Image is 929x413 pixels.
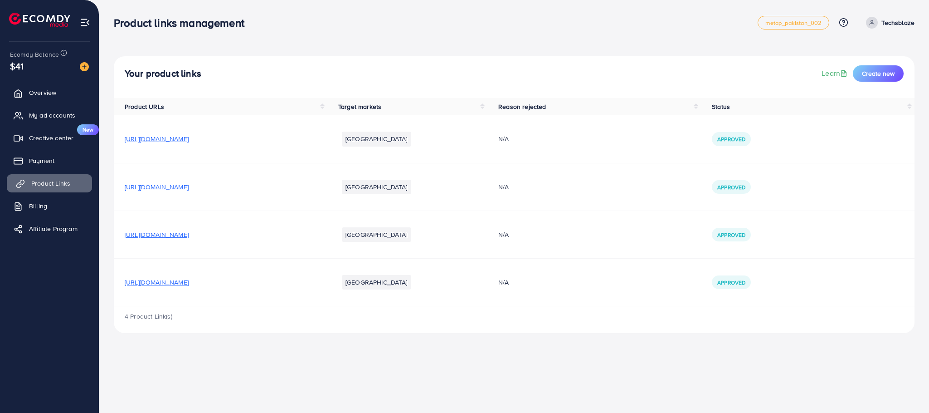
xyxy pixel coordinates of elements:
span: N/A [498,230,509,239]
span: N/A [498,278,509,287]
a: metap_pakistan_002 [758,16,830,29]
span: Reason rejected [498,102,546,111]
span: 4 Product Link(s) [125,312,172,321]
h3: Product links management [114,16,252,29]
a: Creative centerNew [7,129,92,147]
span: $41 [10,59,24,73]
a: Billing [7,197,92,215]
a: Payment [7,152,92,170]
img: image [80,62,89,71]
img: menu [80,17,90,28]
a: Affiliate Program [7,220,92,238]
span: Affiliate Program [29,224,78,233]
span: Creative center [29,133,73,143]
a: Overview [7,84,92,102]
span: Product URLs [125,102,164,111]
h4: Your product links [125,68,201,79]
span: Approved [717,231,745,239]
span: Target markets [338,102,381,111]
span: [URL][DOMAIN_NAME] [125,278,189,287]
a: Techsblaze [862,17,914,29]
a: Product Links [7,174,92,192]
span: Approved [717,135,745,143]
li: [GEOGRAPHIC_DATA] [342,180,411,194]
span: N/A [498,182,509,192]
span: Status [712,102,730,111]
span: metap_pakistan_002 [765,20,822,26]
span: Create new [862,69,895,78]
li: [GEOGRAPHIC_DATA] [342,227,411,242]
span: Payment [29,156,54,165]
span: Billing [29,202,47,211]
p: Techsblaze [881,17,914,28]
span: My ad accounts [29,111,75,120]
span: Ecomdy Balance [10,50,59,59]
span: [URL][DOMAIN_NAME] [125,230,189,239]
a: Learn [822,68,849,79]
span: N/A [498,134,509,143]
span: Product Links [31,179,70,188]
span: [URL][DOMAIN_NAME] [125,182,189,192]
button: Create new [853,65,904,82]
li: [GEOGRAPHIC_DATA] [342,275,411,290]
li: [GEOGRAPHIC_DATA] [342,132,411,146]
img: logo [9,13,70,27]
span: [URL][DOMAIN_NAME] [125,134,189,143]
span: Overview [29,88,56,97]
span: New [77,124,99,135]
a: My ad accounts [7,106,92,124]
span: Approved [717,183,745,191]
span: Approved [717,279,745,286]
